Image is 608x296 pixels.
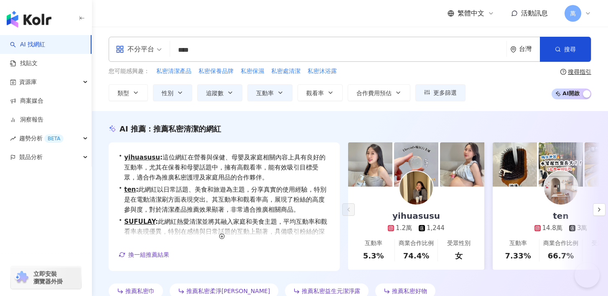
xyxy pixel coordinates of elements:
[119,185,330,215] div: •
[399,171,433,205] img: KOL Avatar
[348,84,410,101] button: 合作費用預估
[125,288,155,294] span: 推薦私密巾
[10,59,38,68] a: 找貼文
[356,90,392,96] span: 合作費用預估
[197,84,242,101] button: 追蹤數
[156,67,192,76] button: 私密清潔產品
[458,9,484,18] span: 繁體中文
[13,271,30,284] img: chrome extension
[11,266,81,289] a: chrome extension立即安裝 瀏覽器外掛
[540,37,591,62] button: 搜尋
[119,152,330,182] div: •
[306,90,324,96] span: 觀看率
[363,250,384,261] div: 5.3%
[156,67,191,76] span: 私密清潔產品
[136,186,138,193] span: :
[241,67,264,76] span: 私密保濕
[570,9,576,18] span: 萬
[493,142,537,187] img: post-image
[519,46,540,53] div: 台灣
[109,84,148,101] button: 類型
[186,288,270,294] span: 推薦私密柔淨[PERSON_NAME]
[440,142,484,187] img: post-image
[124,217,330,247] span: 此網紅熱愛清潔並將其融入家庭和美食主題，平均互動率和觀看率表現優異，特別在感情與日常話題的互動上顯著，具備吸引粉絲的深厚能力，適合品牌合作。
[510,46,516,53] span: environment
[19,148,43,167] span: 競品分析
[116,43,154,56] div: 不分平台
[348,142,392,187] img: post-image
[117,90,129,96] span: 類型
[19,73,37,91] span: 資源庫
[19,129,64,148] span: 趨勢分析
[198,67,234,76] button: 私密保養品牌
[109,67,150,76] span: 您可能感興趣：
[124,218,155,225] a: SUFULAY
[10,116,43,124] a: 洞察報告
[505,250,531,261] div: 7.33%
[392,288,427,294] span: 推薦私密好物
[577,224,588,233] div: 3萬
[539,142,583,187] img: post-image
[116,45,124,53] span: appstore
[548,250,574,261] div: 66.7%
[560,69,566,75] span: question-circle
[433,89,457,96] span: 更多篩選
[206,90,224,96] span: 追蹤數
[162,90,173,96] span: 性別
[575,263,600,288] iframe: Help Scout Beacon - Open
[128,251,169,258] span: 換一組推薦結果
[160,154,163,161] span: :
[247,84,293,101] button: 互動率
[415,84,466,101] button: 更多篩選
[124,154,160,161] a: yihuasusu
[447,239,471,248] div: 受眾性別
[10,97,43,105] a: 商案媒合
[119,217,330,247] div: •
[564,46,576,53] span: 搜尋
[155,218,158,225] span: :
[542,224,562,233] div: 14.8萬
[7,11,51,28] img: logo
[256,90,274,96] span: 互動率
[120,124,221,134] div: AI 推薦 ：
[544,210,577,222] div: ten
[396,224,412,233] div: 1.2萬
[271,67,300,76] span: 私密處清潔
[33,270,63,285] span: 立即安裝 瀏覽器外掛
[455,250,463,261] div: 女
[427,224,445,233] div: 1,244
[153,84,192,101] button: 性別
[119,248,170,261] button: 換一組推薦結果
[153,124,221,133] span: 推薦私密清潔的網紅
[124,185,330,215] span: 此網紅以日常話題、美食和旅遊為主題，分享真實的使用經驗，特別是在電動清潔刷方面表現突出。其互動率和觀看率高，展現了粉絲的高度參與度，對於清潔產品推薦效果顯著，非常適合推廣相關商品。
[240,67,265,76] button: 私密保濕
[124,152,330,182] span: 這位網紅在營養與保健、母嬰及家庭相關內容上具有良好的互動率，尤其在保養和母嬰話題中，擁有高觀看率，能有效吸引目標受眾，適合作為推廣私密護理及家庭用品的合作夥伴。
[399,239,434,248] div: 商業合作比例
[124,186,136,193] a: ten
[521,9,548,17] span: 活動訊息
[302,288,360,294] span: 推薦私密益生元潔淨露
[298,84,343,101] button: 觀看率
[10,40,45,49] a: searchAI 找網紅
[394,142,438,187] img: post-image
[403,250,429,261] div: 74.4%
[509,239,527,248] div: 互動率
[568,68,591,75] div: 搜尋指引
[348,187,484,270] a: yihuasusu1.2萬1,244互動率5.3%商業合作比例74.4%受眾性別女
[271,67,301,76] button: 私密處清潔
[44,134,64,143] div: BETA
[544,171,577,205] img: KOL Avatar
[10,136,16,142] span: rise
[365,239,382,248] div: 互動率
[307,67,337,76] button: 私密沐浴露
[543,239,578,248] div: 商業合作比例
[384,210,448,222] div: yihuasusu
